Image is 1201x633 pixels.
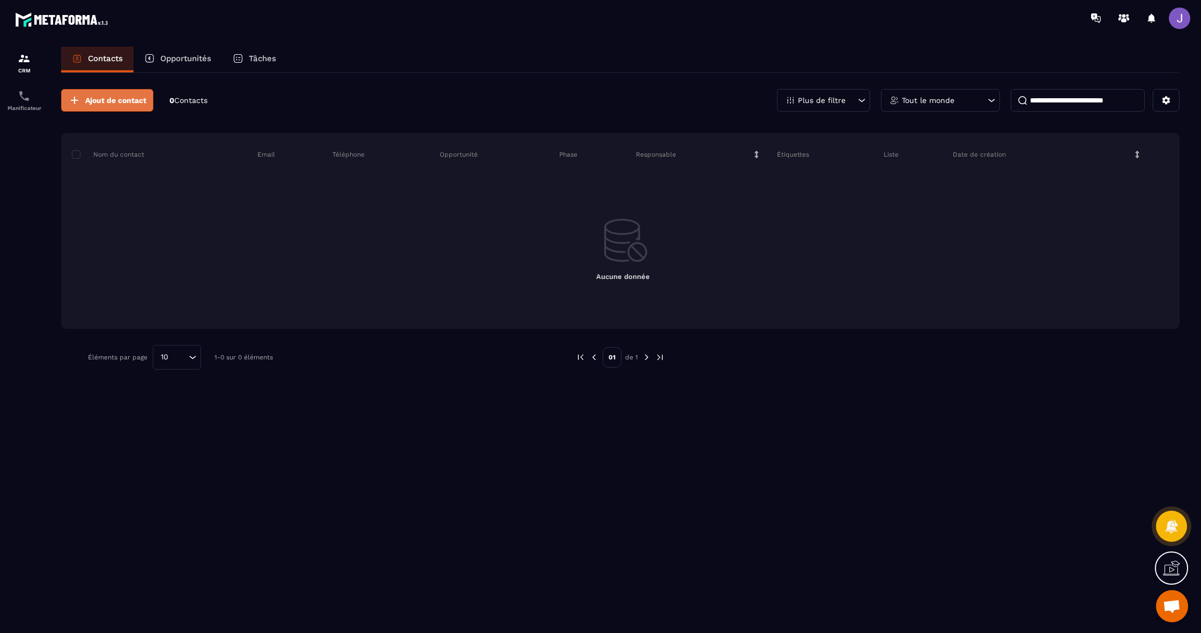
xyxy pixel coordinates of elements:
a: Contacts [61,47,134,72]
div: Search for option [153,345,201,370]
img: next [642,352,651,362]
p: Date de création [953,150,1006,159]
p: Email [257,150,275,159]
img: prev [589,352,599,362]
p: Plus de filtre [798,97,846,104]
p: Opportunités [160,54,211,63]
img: logo [15,10,112,30]
a: Tâches [222,47,287,72]
input: Search for option [172,351,186,363]
p: 1-0 sur 0 éléments [214,354,273,361]
a: schedulerschedulerPlanificateur [3,82,46,119]
p: Liste [884,150,899,159]
img: next [655,352,665,362]
p: de 1 [625,353,638,362]
p: Téléphone [332,150,365,159]
span: Aucune donnée [596,273,650,281]
span: Ajout de contact [85,95,146,106]
p: Opportunité [440,150,478,159]
img: scheduler [18,90,31,102]
span: 10 [157,351,172,363]
p: 01 [603,347,621,367]
img: prev [576,352,585,362]
p: Planificateur [3,105,46,111]
p: Contacts [88,54,123,63]
p: Tâches [249,54,276,63]
p: Tout le monde [902,97,954,104]
p: Nom du contact [72,150,144,159]
a: formationformationCRM [3,44,46,82]
button: Ajout de contact [61,89,153,112]
p: CRM [3,68,46,73]
img: formation [18,52,31,65]
div: Ouvrir le chat [1156,590,1188,622]
a: Opportunités [134,47,222,72]
p: Responsable [636,150,676,159]
p: Étiquettes [777,150,809,159]
p: Phase [559,150,577,159]
p: 0 [169,95,207,106]
p: Éléments par page [88,354,147,361]
span: Contacts [174,96,207,105]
